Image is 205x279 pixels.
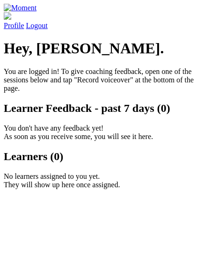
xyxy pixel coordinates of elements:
[4,40,201,57] h1: Hey, [PERSON_NAME].
[4,12,201,29] a: Profile
[26,22,48,29] a: Logout
[4,150,201,163] h2: Learners (0)
[4,12,11,20] img: default_avatar-b4e2223d03051bc43aaaccfb402a43260a3f17acc7fafc1603fdf008d6cba3c9.png
[4,67,201,93] p: You are logged in! To give coaching feedback, open one of the sessions below and tap "Record voic...
[4,4,37,12] img: Moment
[4,124,201,141] p: You don't have any feedback yet! As soon as you receive some, you will see it here.
[4,102,201,115] h2: Learner Feedback - past 7 days (0)
[4,172,201,189] p: No learners assigned to you yet. They will show up here once assigned.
